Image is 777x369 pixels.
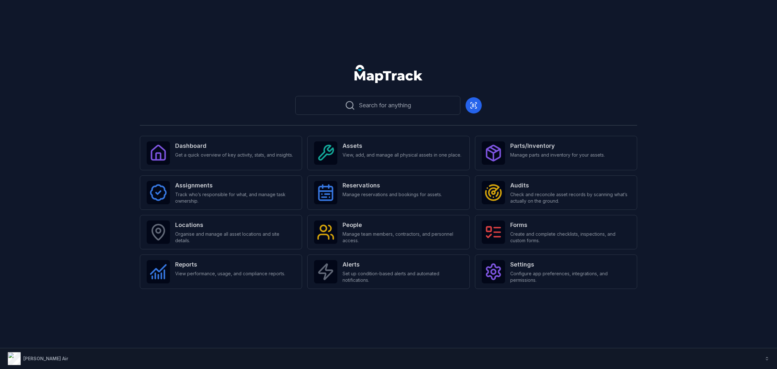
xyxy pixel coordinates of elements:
a: ReportsView performance, usage, and compliance reports. [140,255,302,289]
span: Check and reconcile asset records by scanning what’s actually on the ground. [510,191,630,204]
a: AlertsSet up condition-based alerts and automated notifications. [307,255,469,289]
span: Track who’s responsible for what, and manage task ownership. [175,191,295,204]
strong: Parts/Inventory [510,141,605,150]
strong: Locations [175,220,295,230]
a: ReservationsManage reservations and bookings for assets. [307,175,469,210]
strong: [PERSON_NAME] Air [23,356,68,361]
span: Get a quick overview of key activity, stats, and insights. [175,152,293,158]
strong: Dashboard [175,141,293,150]
a: LocationsOrganise and manage all asset locations and site details. [140,215,302,249]
strong: Alerts [343,260,463,269]
span: Set up condition-based alerts and automated notifications. [343,270,463,283]
nav: Global [344,65,433,83]
span: Organise and manage all asset locations and site details. [175,231,295,244]
strong: Audits [510,181,630,190]
span: Manage parts and inventory for your assets. [510,152,605,158]
strong: Reservations [343,181,442,190]
a: FormsCreate and complete checklists, inspections, and custom forms. [475,215,637,249]
a: AssetsView, add, and manage all physical assets in one place. [307,136,469,170]
span: View, add, and manage all physical assets in one place. [343,152,461,158]
span: Manage reservations and bookings for assets. [343,191,442,198]
strong: Settings [510,260,630,269]
a: SettingsConfigure app preferences, integrations, and permissions. [475,255,637,289]
button: Search for anything [295,96,460,115]
span: Create and complete checklists, inspections, and custom forms. [510,231,630,244]
strong: Reports [175,260,285,269]
span: Search for anything [359,101,411,110]
strong: People [343,220,463,230]
span: Configure app preferences, integrations, and permissions. [510,270,630,283]
span: View performance, usage, and compliance reports. [175,270,285,277]
span: Manage team members, contractors, and personnel access. [343,231,463,244]
a: DashboardGet a quick overview of key activity, stats, and insights. [140,136,302,170]
a: PeopleManage team members, contractors, and personnel access. [307,215,469,249]
strong: Forms [510,220,630,230]
a: AssignmentsTrack who’s responsible for what, and manage task ownership. [140,175,302,210]
a: Parts/InventoryManage parts and inventory for your assets. [475,136,637,170]
strong: Assignments [175,181,295,190]
a: AuditsCheck and reconcile asset records by scanning what’s actually on the ground. [475,175,637,210]
strong: Assets [343,141,461,150]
